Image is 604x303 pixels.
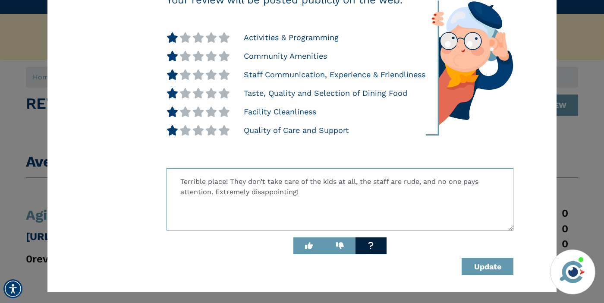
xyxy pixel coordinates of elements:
[433,126,595,244] iframe: iframe
[324,237,355,254] button: Not Recommend
[3,279,22,298] div: Accessibility Menu
[293,237,324,254] button: Recommend
[167,168,514,230] textarea: Terrible place! They don’t take care of the kids at all, the staff are rude, and no one pays atte...
[462,258,513,275] button: Update
[355,237,387,254] button: Unsure
[244,69,425,80] div: Staff Communication, Experience & Friendliness
[244,107,316,117] div: Facility Cleanliness
[244,51,327,61] div: Community Amenities
[244,32,339,43] div: Activities & Programming
[244,88,407,98] div: Taste, Quality and Selection of Dining Food
[244,125,349,136] div: Quality of Care and Support
[558,257,587,287] img: avatar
